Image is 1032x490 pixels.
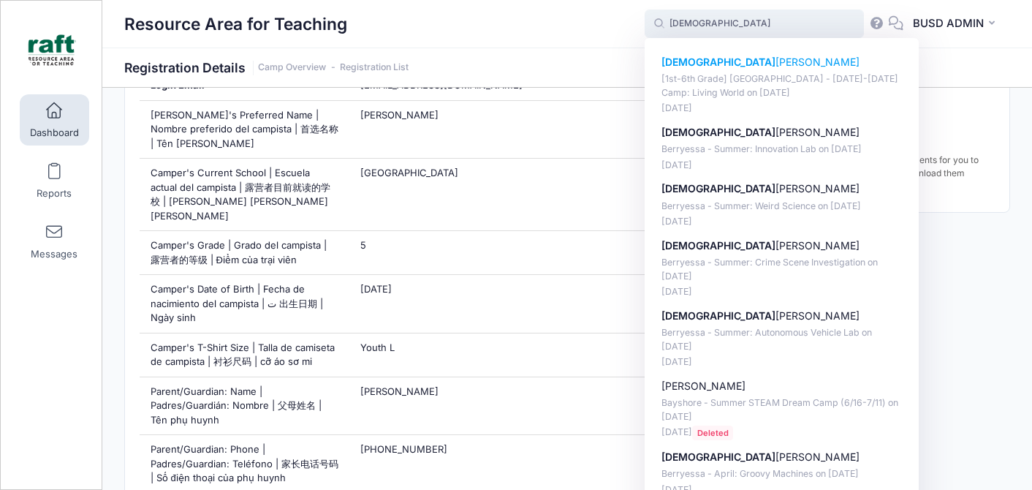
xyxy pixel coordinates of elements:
strong: [DEMOGRAPHIC_DATA] [661,126,775,138]
a: Messages [20,216,89,267]
span: [PERSON_NAME] [360,109,439,121]
h1: Resource Area for Teaching [124,7,347,41]
p: [DATE] [661,285,903,299]
input: Search by First Name, Last Name, or Email... [645,10,864,39]
div: [PERSON_NAME]'s Preferred Name | Nombre preferido del campista | 首选名称 | Tên [PERSON_NAME] [140,101,350,159]
span: [PERSON_NAME] [360,385,439,397]
p: [DATE] [661,215,903,229]
p: [DATE] [661,102,903,116]
strong: [DEMOGRAPHIC_DATA] [661,309,775,322]
span: Deleted [692,426,733,440]
strong: [DEMOGRAPHIC_DATA] [661,56,775,68]
p: [PERSON_NAME] [661,55,903,70]
p: [PERSON_NAME] [661,379,903,394]
p: Berryessa - Summer: Innovation Lab on [DATE] [661,143,903,157]
p: [DATE] [661,426,903,440]
p: [DATE] [661,355,903,369]
img: Resource Area for Teaching [25,23,80,78]
span: BUSD ADMIN [913,15,984,31]
a: Camp Overview [258,62,326,73]
div: Camper's T-Shirt Size | Talla de camiseta de campista | 衬衫尺码 | cỡ áo sơ mi [140,333,350,377]
p: Berryessa - Summer: Autonomous Vehicle Lab on [DATE] [661,326,903,353]
a: Resource Area for Teaching [1,15,103,85]
p: Bayshore - Summer STEAM Dream Camp (6/16-7/11) on [DATE] [661,396,903,423]
button: BUSD ADMIN [903,7,1010,41]
td: [DATE] [866,125,988,154]
span: [DATE] [360,283,392,295]
p: [PERSON_NAME] [661,309,903,324]
span: Reports [37,187,72,200]
p: [PERSON_NAME] [661,238,903,254]
div: Camper's Grade | Grado del campista | 露营者的等级 | Điểm của trại viên [140,231,350,274]
p: [PERSON_NAME] [661,181,903,197]
strong: [DEMOGRAPHIC_DATA] [661,451,775,463]
td: [DATE] [866,97,988,125]
a: Dashboard [20,94,89,146]
span: [GEOGRAPHIC_DATA] [360,167,458,178]
span: [PHONE_NUMBER] [360,443,447,455]
div: Camper's Date of Birth | Fecha de nacimiento del campista | ت 出生日期 | Ngày sinh [140,275,350,333]
span: Youth L [360,342,395,353]
p: [1st-6th Grade] [GEOGRAPHIC_DATA] - [DATE]-[DATE] Camp: Living World on [DATE] [661,72,903,99]
p: [DATE] [661,159,903,173]
p: Berryessa - Summer: Crime Scene Investigation on [DATE] [661,256,903,283]
h1: Registration Details [124,60,409,75]
p: Berryessa - Summer: Weird Science on [DATE] [661,200,903,214]
strong: [DEMOGRAPHIC_DATA] [661,182,775,195]
span: 5 [360,239,366,251]
span: Messages [31,248,77,260]
p: Berryessa - April: Groovy Machines on [DATE] [661,467,903,481]
p: [PERSON_NAME] [661,125,903,140]
span: Dashboard [30,127,79,139]
div: Parent/Guardian: Name | Padres/Guardián: Nombre | 父母姓名 | Tên phụ huynh [140,377,350,435]
div: Camper's Current School | Escuela actual del campista | 露营者目前就读的学校 | [PERSON_NAME] [PERSON_NAME] ... [140,159,350,230]
strong: [DEMOGRAPHIC_DATA] [661,239,775,252]
p: [PERSON_NAME] [661,450,903,465]
a: Reports [20,155,89,206]
a: Registration List [340,62,409,73]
